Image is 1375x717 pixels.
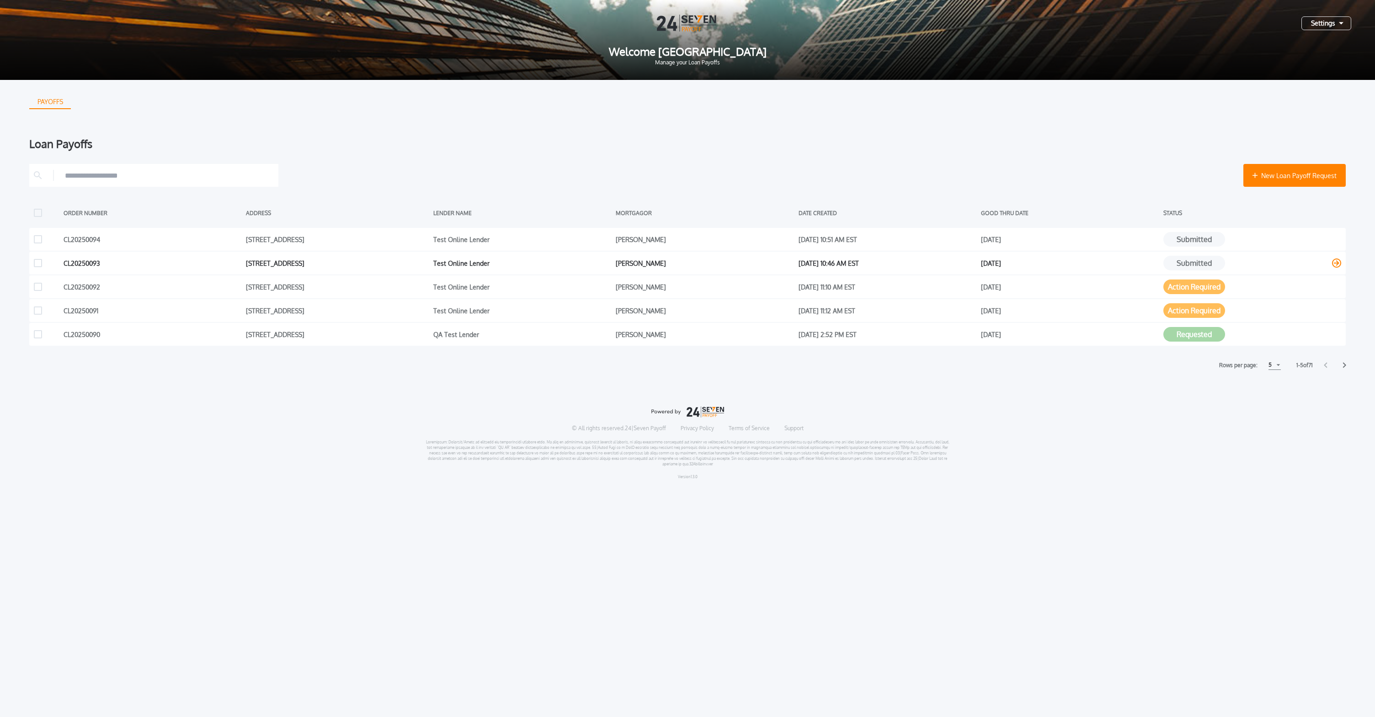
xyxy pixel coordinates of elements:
div: CL20250094 [64,232,241,246]
button: New Loan Payoff Request [1243,164,1346,187]
span: Manage your Loan Payoffs [15,60,1360,65]
div: [PERSON_NAME] [616,232,794,246]
div: [STREET_ADDRESS] [246,232,429,246]
button: Settings [1301,16,1351,30]
label: 1 - 5 of 71 [1296,361,1313,370]
div: PAYOFFS [30,95,70,109]
label: Rows per page: [1219,361,1258,370]
div: 5 [1268,359,1272,370]
button: Action Required [1163,279,1225,294]
p: © All rights reserved. 24|Seven Payoff [572,425,666,432]
div: [DATE] 10:51 AM EST [799,232,976,246]
div: STATUS [1163,206,1341,220]
div: [DATE] 11:10 AM EST [799,280,976,294]
div: CL20250092 [64,280,241,294]
a: Terms of Service [729,425,770,432]
div: [DATE] [981,304,1159,317]
div: CL20250091 [64,304,241,317]
a: Privacy Policy [681,425,714,432]
button: PAYOFFS [29,95,71,109]
div: GOOD THRU DATE [981,206,1159,220]
div: [PERSON_NAME] [616,327,794,341]
div: Test Online Lender [433,256,611,270]
div: [DATE] 11:12 AM EST [799,304,976,317]
button: Action Required [1163,303,1225,318]
img: Logo [657,15,718,32]
div: [PERSON_NAME] [616,304,794,317]
div: ORDER NUMBER [64,206,241,220]
div: Test Online Lender [433,280,611,294]
div: QA Test Lender [433,327,611,341]
div: Test Online Lender [433,232,611,246]
div: [DATE] 2:52 PM EST [799,327,976,341]
div: [DATE] [981,327,1159,341]
div: Test Online Lender [433,304,611,317]
div: [STREET_ADDRESS] [246,256,429,270]
div: [STREET_ADDRESS] [246,327,429,341]
div: Loan Payoffs [29,138,1346,149]
button: 5 [1268,360,1281,370]
div: DATE CREATED [799,206,976,220]
span: Welcome [GEOGRAPHIC_DATA] [15,46,1360,57]
p: Loremipsum: Dolorsit/Ametc ad elitsedd eiu temporincidi utlabore etdo. Ma aliq en adminimve, quis... [426,439,950,467]
button: Submitted [1163,232,1225,247]
img: logo [651,406,724,417]
div: [PERSON_NAME] [616,256,794,270]
div: [PERSON_NAME] [616,280,794,294]
div: CL20250090 [64,327,241,341]
a: Support [784,425,804,432]
div: [DATE] [981,280,1159,294]
div: LENDER NAME [433,206,611,220]
div: [DATE] [981,256,1159,270]
span: New Loan Payoff Request [1261,171,1337,180]
div: [STREET_ADDRESS] [246,280,429,294]
div: [STREET_ADDRESS] [246,304,429,317]
button: Submitted [1163,256,1225,270]
p: Version 1.3.0 [678,474,698,480]
div: [DATE] 10:46 AM EST [799,256,976,270]
button: Requested [1163,327,1225,342]
div: ADDRESS [246,206,429,220]
div: CL20250093 [64,256,241,270]
div: [DATE] [981,232,1159,246]
div: MORTGAGOR [616,206,794,220]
